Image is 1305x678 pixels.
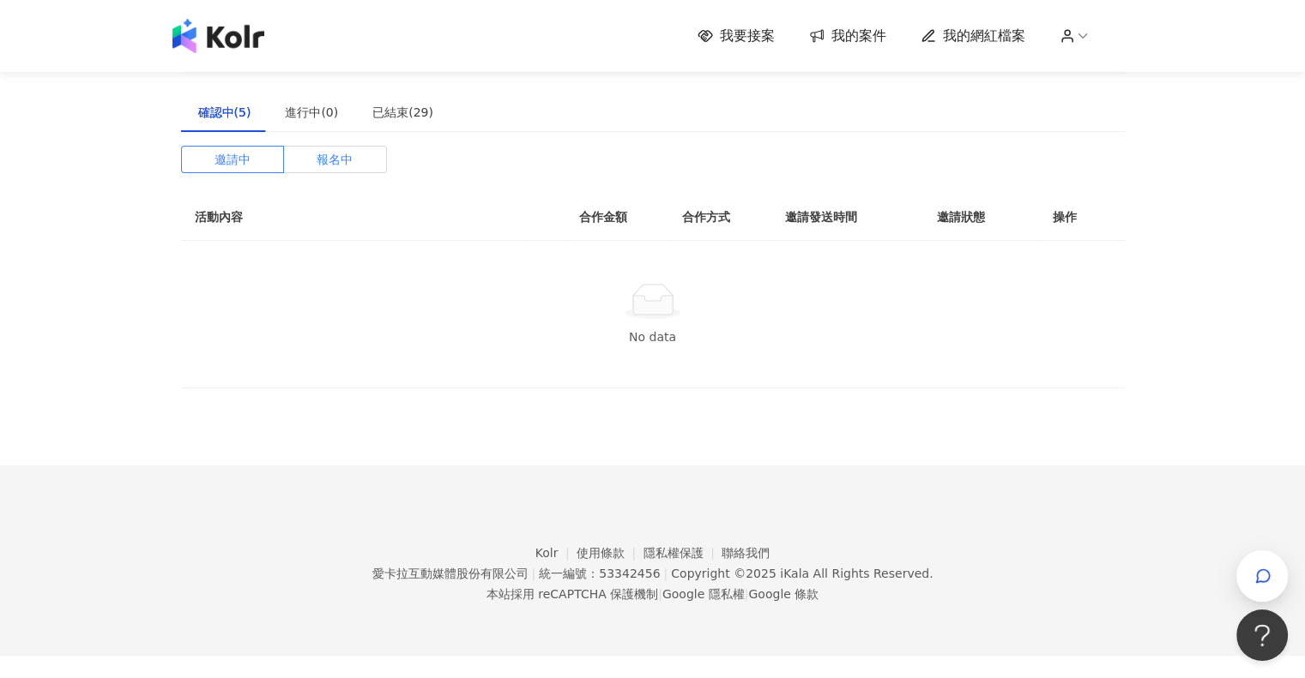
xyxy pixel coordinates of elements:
[539,567,660,580] div: 統一編號：53342456
[643,546,722,560] a: 隱私權保護
[662,587,745,601] a: Google 隱私權
[780,567,809,580] a: iKala
[698,27,775,45] a: 我要接案
[1236,609,1288,661] iframe: Help Scout Beacon - Open
[285,103,338,122] div: 進行中(0)
[1039,194,1125,241] th: 操作
[565,194,668,241] th: 合作金額
[531,567,535,580] span: |
[831,27,886,45] span: 我的案件
[745,587,749,601] span: |
[722,546,770,560] a: 聯絡我們
[202,327,1104,346] div: No data
[198,103,251,122] div: 確認中(5)
[658,587,662,601] span: |
[214,147,251,172] span: 邀請中
[923,194,1038,241] th: 邀請狀態
[943,27,1025,45] span: 我的網紅檔案
[535,546,577,560] a: Kolr
[663,567,668,580] span: |
[372,567,528,580] div: 愛卡拉互動媒體股份有限公司
[317,147,353,172] span: 報名中
[577,546,643,560] a: 使用條款
[172,19,264,53] img: logo
[771,194,923,241] th: 邀請發送時間
[671,567,933,580] div: Copyright © 2025 All Rights Reserved.
[921,27,1025,45] a: 我的網紅檔案
[668,194,771,241] th: 合作方式
[809,27,886,45] a: 我的案件
[181,194,524,241] th: 活動內容
[372,103,433,122] div: 已結束(29)
[720,27,775,45] span: 我要接案
[486,584,819,604] span: 本站採用 reCAPTCHA 保護機制
[748,587,819,601] a: Google 條款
